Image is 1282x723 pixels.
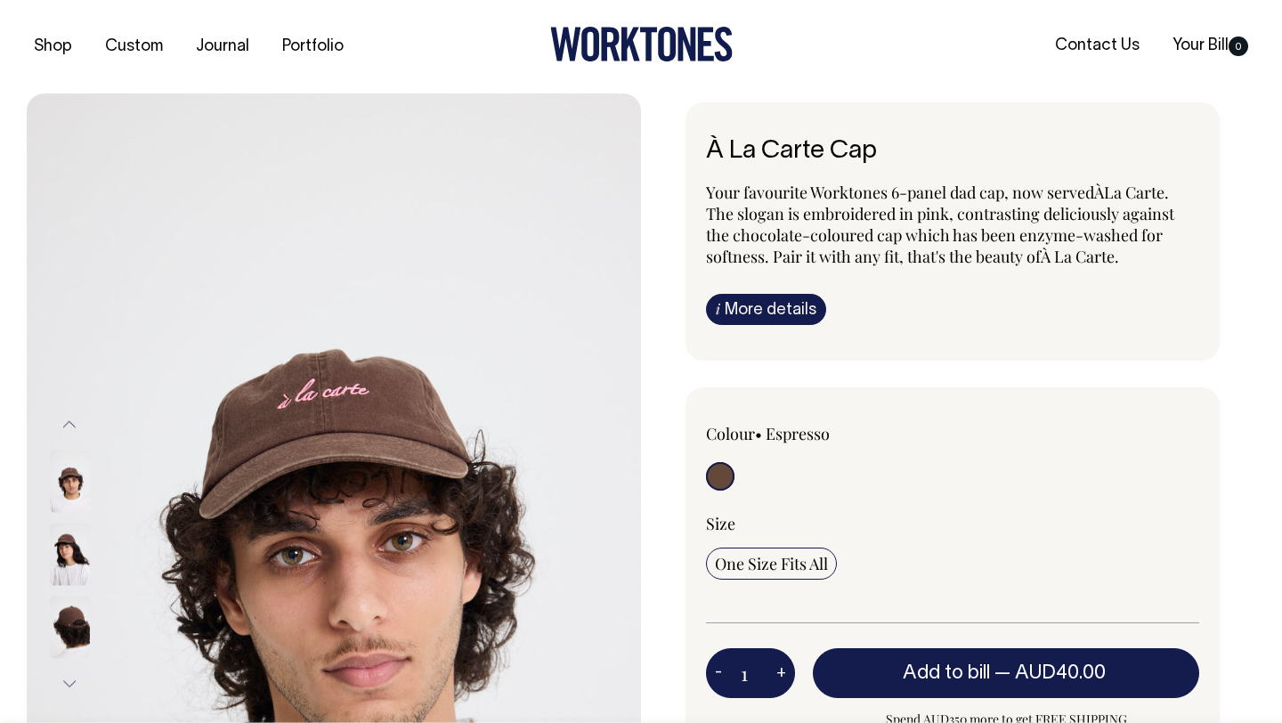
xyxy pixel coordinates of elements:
[1048,31,1147,61] a: Contact Us
[706,224,1163,267] span: nzyme-washed for softness. Pair it with any fit, that's the beauty of À La Carte.
[275,32,351,61] a: Portfolio
[706,513,1199,534] div: Size
[716,299,720,318] span: i
[1015,664,1106,682] span: AUD40.00
[715,553,828,574] span: One Size Fits All
[706,138,1199,166] h6: À La Carte Cap
[98,32,170,61] a: Custom
[50,596,90,658] img: espresso
[706,548,837,580] input: One Size Fits All
[1165,31,1255,61] a: Your Bill0
[706,655,731,691] button: -
[189,32,256,61] a: Journal
[1094,182,1104,203] span: À
[56,663,83,703] button: Next
[813,648,1199,698] button: Add to bill —AUD40.00
[27,32,79,61] a: Shop
[767,655,795,691] button: +
[994,664,1110,682] span: —
[56,405,83,445] button: Previous
[50,523,90,585] img: espresso
[1229,37,1248,56] span: 0
[706,423,904,444] div: Colour
[706,182,1199,267] p: Your favourite Worktones 6-panel dad cap, now served La Carte. The slogan is embroidered in pink,...
[50,450,90,512] img: espresso
[766,423,830,444] label: Espresso
[903,664,990,682] span: Add to bill
[706,294,826,325] a: iMore details
[755,423,762,444] span: •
